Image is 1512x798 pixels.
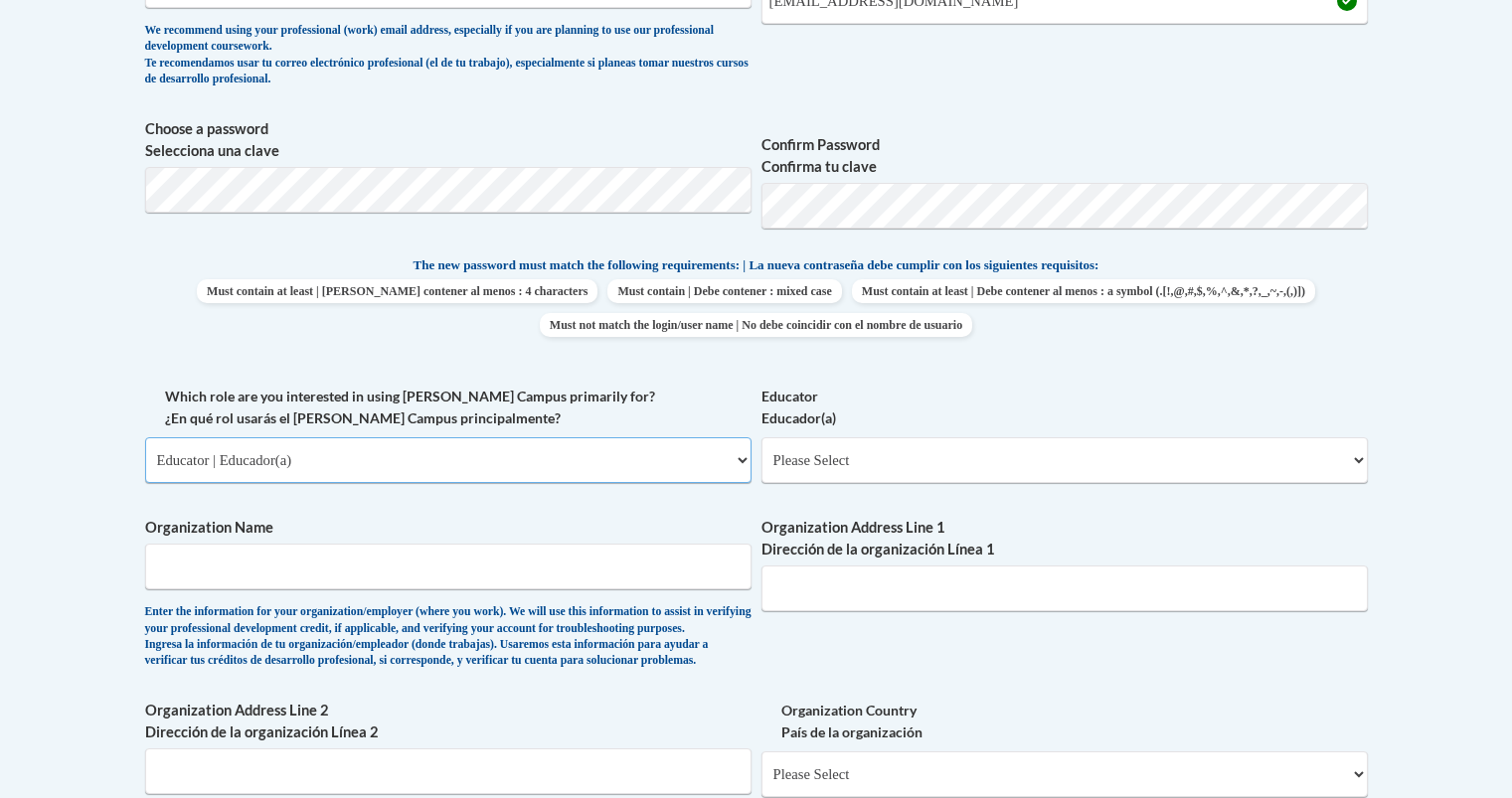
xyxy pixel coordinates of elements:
span: Must not match the login/user name | No debe coincidir con el nombre de usuario [540,313,972,337]
span: Must contain at least | [PERSON_NAME] contener al menos : 4 characters [197,279,597,303]
input: Metadata input [761,565,1368,611]
span: The new password must match the following requirements: | La nueva contraseña debe cumplir con lo... [414,256,1099,274]
span: Must contain | Debe contener : mixed case [607,279,841,303]
label: Organization Address Line 1 Dirección de la organización Línea 1 [761,517,1368,560]
div: Enter the information for your organization/employer (where you work). We will use this informati... [145,604,752,670]
div: We recommend using your professional (work) email address, especially if you are planning to use ... [145,23,752,88]
input: Metadata input [145,748,752,794]
label: Confirm Password Confirma tu clave [761,134,1368,178]
label: Organization Country País de la organización [761,700,1368,743]
label: Choose a password Selecciona una clave [145,118,752,162]
span: Must contain at least | Debe contener al menos : a symbol (.[!,@,#,$,%,^,&,*,?,_,~,-,(,)]) [852,279,1315,303]
label: Which role are you interested in using [PERSON_NAME] Campus primarily for? ¿En qué rol usarás el ... [145,386,752,429]
label: Educator Educador(a) [761,386,1368,429]
input: Metadata input [145,544,752,589]
label: Organization Name [145,517,752,539]
label: Organization Address Line 2 Dirección de la organización Línea 2 [145,700,752,743]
